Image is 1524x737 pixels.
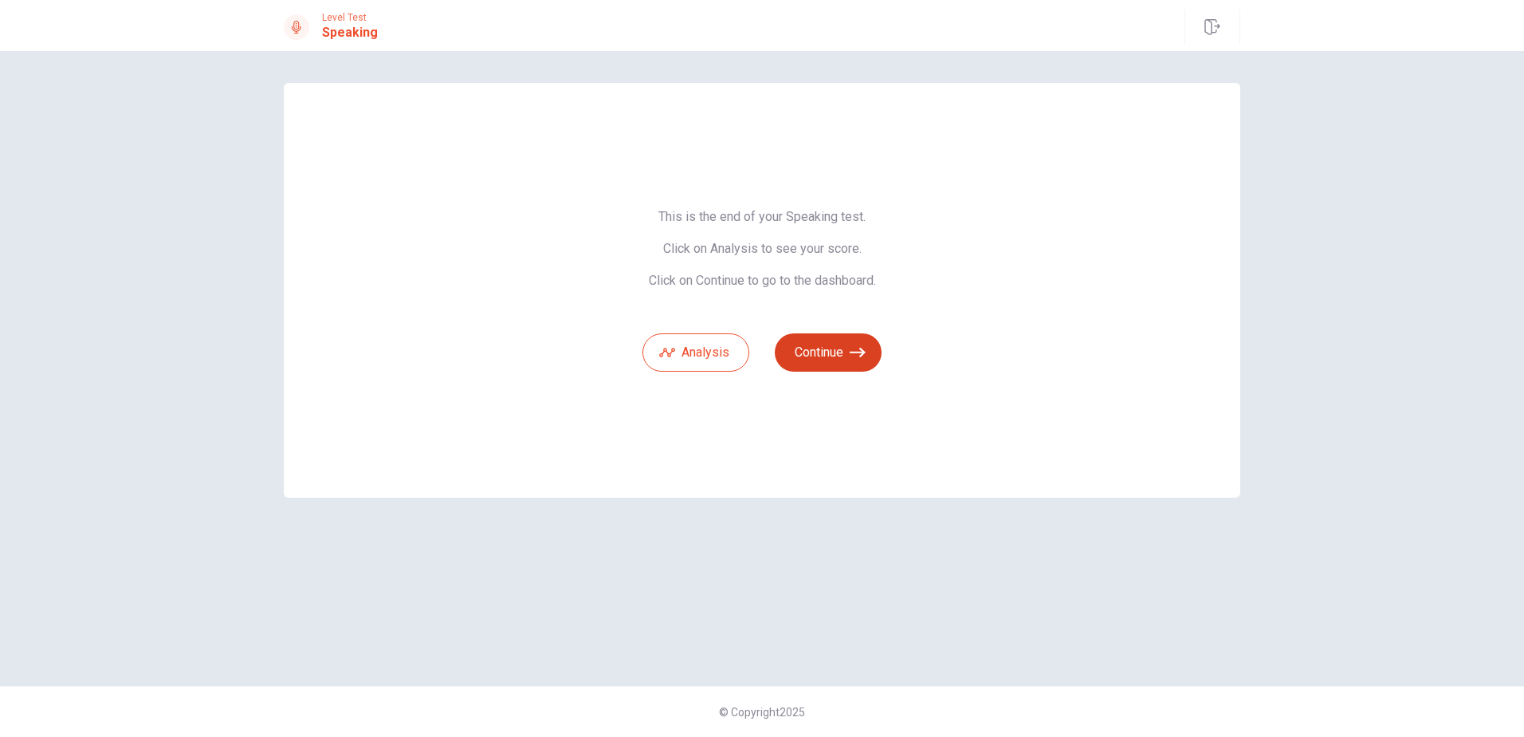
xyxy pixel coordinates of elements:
button: Analysis [642,333,749,372]
span: © Copyright 2025 [719,706,805,719]
h1: Speaking [322,23,378,42]
button: Continue [775,333,882,372]
span: This is the end of your Speaking test. Click on Analysis to see your score. Click on Continue to ... [642,209,882,289]
span: Level Test [322,12,378,23]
